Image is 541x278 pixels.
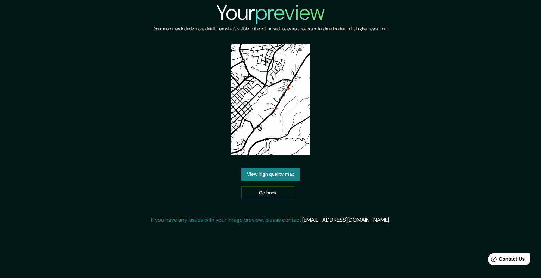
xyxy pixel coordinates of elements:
[241,186,294,199] a: Go back
[302,216,389,224] a: [EMAIL_ADDRESS][DOMAIN_NAME]
[151,216,390,224] p: If you have any issues with your image preview, please contact .
[241,168,300,181] a: View high quality map
[154,25,387,33] h6: Your map may include more detail than what's visible in the editor, such as extra streets and lan...
[478,251,533,270] iframe: Help widget launcher
[231,44,310,155] img: created-map-preview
